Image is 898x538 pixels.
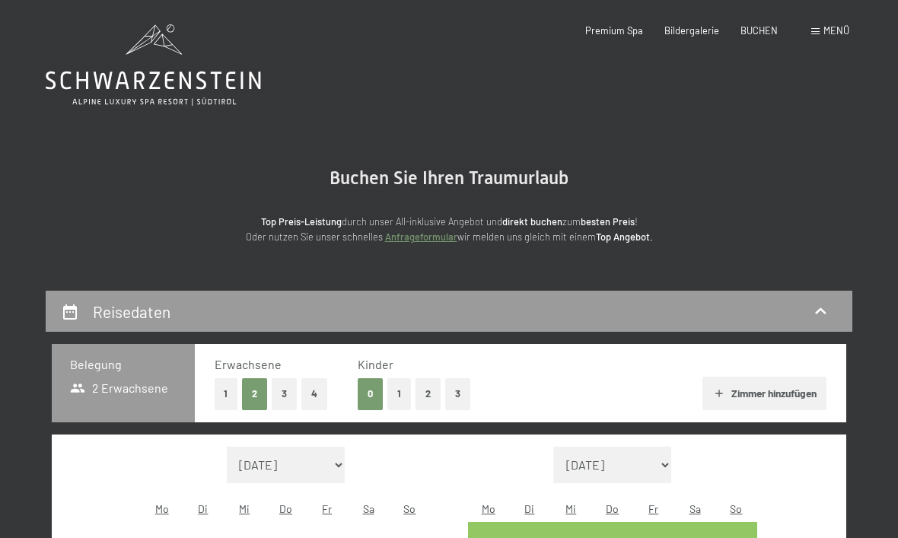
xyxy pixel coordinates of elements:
a: Anfrageformular [385,231,457,243]
h2: Reisedaten [93,302,170,321]
a: BUCHEN [740,24,778,37]
a: Bildergalerie [664,24,719,37]
p: durch unser All-inklusive Angebot und zum ! Oder nutzen Sie unser schnelles wir melden uns gleich... [145,214,753,245]
button: 0 [358,378,383,409]
span: Kinder [358,357,393,371]
abbr: Sonntag [403,502,416,515]
button: 2 [242,378,267,409]
abbr: Freitag [648,502,658,515]
strong: Top Angebot. [596,231,653,243]
strong: direkt buchen [502,215,562,228]
span: Buchen Sie Ihren Traumurlaub [330,167,568,189]
button: 3 [445,378,470,409]
abbr: Samstag [689,502,701,515]
abbr: Sonntag [730,502,742,515]
abbr: Donnerstag [279,502,292,515]
strong: besten Preis [581,215,635,228]
a: Premium Spa [585,24,643,37]
abbr: Mittwoch [565,502,576,515]
h3: Belegung [70,356,177,373]
span: Erwachsene [215,357,282,371]
abbr: Donnerstag [606,502,619,515]
button: Zimmer hinzufügen [702,377,826,410]
abbr: Montag [155,502,169,515]
abbr: Montag [482,502,495,515]
abbr: Dienstag [198,502,208,515]
span: Einwilligung Marketing* [301,305,427,320]
button: 2 [416,378,441,409]
strong: Top Preis-Leistung [261,215,342,228]
abbr: Freitag [322,502,332,515]
button: 1 [215,378,238,409]
abbr: Samstag [363,502,374,515]
button: 4 [301,378,327,409]
span: Menü [823,24,849,37]
button: 1 [387,378,411,409]
span: 2 Erwachsene [70,380,168,396]
abbr: Dienstag [524,502,534,515]
abbr: Mittwoch [239,502,250,515]
button: 3 [272,378,297,409]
